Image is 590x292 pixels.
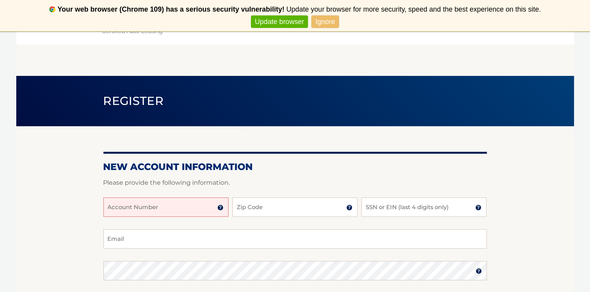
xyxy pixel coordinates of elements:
[103,177,487,188] p: Please provide the following information.
[103,94,164,108] span: Register
[475,204,482,211] img: tooltip.svg
[217,204,224,211] img: tooltip.svg
[346,204,353,211] img: tooltip.svg
[251,15,308,28] a: Update browser
[103,198,229,217] input: Account Number
[476,268,482,274] img: tooltip.svg
[361,198,487,217] input: SSN or EIN (last 4 digits only)
[286,5,541,13] span: Update your browser for more security, speed and the best experience on this site.
[58,5,285,13] b: Your web browser (Chrome 109) has a serious security vulnerability!
[232,198,358,217] input: Zip Code
[103,161,487,173] h2: New Account Information
[311,15,339,28] a: Ignore
[103,229,487,249] input: Email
